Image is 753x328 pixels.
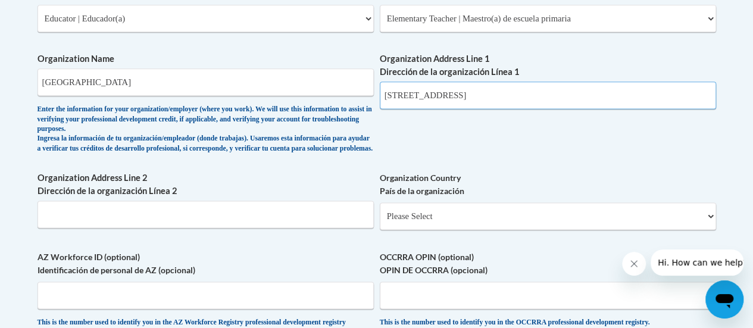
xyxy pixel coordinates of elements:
[38,171,374,198] label: Organization Address Line 2 Dirección de la organización Línea 2
[38,201,374,228] input: Metadata input
[651,249,743,276] iframe: Message from company
[38,52,374,65] label: Organization Name
[380,52,716,79] label: Organization Address Line 1 Dirección de la organización Línea 1
[380,171,716,198] label: Organization Country País de la organización
[705,280,743,318] iframe: Button to launch messaging window
[380,82,716,109] input: Metadata input
[622,252,646,276] iframe: Close message
[38,68,374,96] input: Metadata input
[38,251,374,277] label: AZ Workforce ID (optional) Identificación de personal de AZ (opcional)
[380,251,716,277] label: OCCRRA OPIN (optional) OPIN DE OCCRRA (opcional)
[38,105,374,154] div: Enter the information for your organization/employer (where you work). We will use this informati...
[7,8,96,18] span: Hi. How can we help?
